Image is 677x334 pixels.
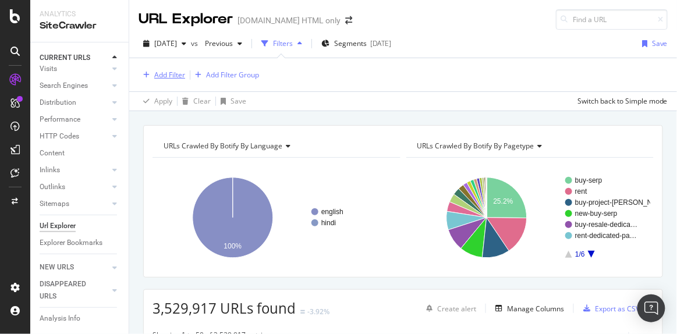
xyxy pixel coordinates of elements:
button: Manage Columns [491,301,564,315]
div: Url Explorer [40,220,76,232]
button: Apply [139,92,172,111]
button: Previous [200,34,247,53]
a: Sitemaps [40,198,109,210]
div: [DOMAIN_NAME] HTML only [238,15,341,26]
span: 2025 Aug. 7th [154,38,177,48]
a: NEW URLS [40,261,109,273]
button: Add Filter Group [190,68,259,82]
h4: URLs Crawled By Botify By language [161,137,390,155]
text: new-buy-serp [575,209,618,218]
div: CURRENT URLS [40,52,90,64]
div: Outlinks [40,181,65,193]
button: Clear [178,92,211,111]
div: NEW URLS [40,261,74,273]
text: 1/6 [575,250,585,258]
span: 3,529,917 URLs found [153,299,296,318]
a: DISAPPEARED URLS [40,278,109,303]
text: buy-project-[PERSON_NAME]… [575,198,676,207]
div: Explorer Bookmarks [40,237,102,249]
a: HTTP Codes [40,130,109,143]
div: Analysis Info [40,312,80,325]
text: buy-serp [575,176,602,184]
input: Find a URL [556,9,668,30]
span: URLs Crawled By Botify By pagetype [417,141,534,151]
div: HTTP Codes [40,130,79,143]
text: 100% [224,242,242,250]
svg: A chart. [406,167,650,268]
img: Equal [300,310,305,314]
text: hindi [321,219,336,227]
a: Analysis Info [40,312,120,325]
div: Performance [40,113,80,126]
div: Switch back to Simple mode [577,96,668,106]
button: [DATE] [139,34,191,53]
div: [DATE] [370,38,391,48]
div: DISAPPEARED URLS [40,278,98,303]
text: english [321,208,343,216]
div: URL Explorer [139,9,233,29]
svg: A chart. [153,167,396,268]
h4: URLs Crawled By Botify By pagetype [415,137,644,155]
text: rent-dedicated-pa… [575,232,637,240]
div: Analytics [40,9,119,19]
div: arrow-right-arrow-left [345,16,352,24]
text: 25.2% [493,197,513,205]
a: Distribution [40,97,109,109]
button: Export as CSV [579,299,640,318]
div: Distribution [40,97,76,109]
div: Apply [154,96,172,106]
text: buy-resale-dedica… [575,221,637,229]
a: Explorer Bookmarks [40,237,120,249]
div: Clear [193,96,211,106]
div: Add Filter Group [206,70,259,80]
div: Filters [273,38,293,48]
span: Previous [200,38,233,48]
div: Inlinks [40,164,60,176]
button: Filters [257,34,307,53]
div: Create alert [437,304,476,314]
a: Content [40,147,120,159]
div: Save [231,96,246,106]
a: Outlinks [40,181,109,193]
a: CURRENT URLS [40,52,109,64]
text: rent [575,187,587,196]
a: Inlinks [40,164,109,176]
a: Performance [40,113,109,126]
button: Save [637,34,668,53]
button: Add Filter [139,68,185,82]
button: Segments[DATE] [317,34,396,53]
div: Visits [40,63,57,75]
div: -3.92% [307,307,329,317]
a: Visits [40,63,109,75]
button: Save [216,92,246,111]
span: Segments [334,38,367,48]
div: Open Intercom Messenger [637,294,665,322]
div: Sitemaps [40,198,69,210]
div: Manage Columns [507,304,564,314]
div: Save [652,38,668,48]
div: Export as CSV [595,304,640,314]
span: vs [191,38,200,48]
button: Switch back to Simple mode [573,92,668,111]
a: Search Engines [40,80,109,92]
div: Search Engines [40,80,88,92]
div: Add Filter [154,70,185,80]
div: Content [40,147,65,159]
a: Url Explorer [40,220,120,232]
div: SiteCrawler [40,19,119,33]
span: URLs Crawled By Botify By language [164,141,282,151]
button: Create alert [421,299,476,318]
